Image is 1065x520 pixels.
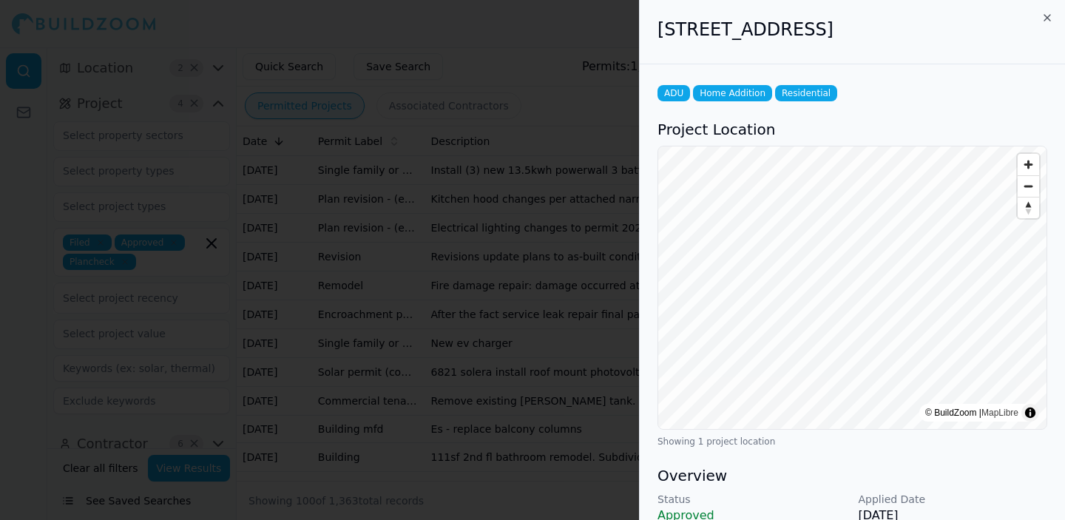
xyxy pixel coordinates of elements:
[925,405,1018,420] div: © BuildZoom |
[657,492,847,507] p: Status
[693,85,772,101] span: Home Addition
[1018,154,1039,175] button: Zoom in
[657,436,1047,448] div: Showing 1 project location
[657,465,1047,486] h3: Overview
[1021,404,1039,422] summary: Toggle attribution
[859,492,1048,507] p: Applied Date
[1018,197,1039,218] button: Reset bearing to north
[1018,175,1039,197] button: Zoom out
[981,408,1018,418] a: MapLibre
[775,85,837,101] span: Residential
[657,18,1047,41] h2: [STREET_ADDRESS]
[657,119,1047,140] h3: Project Location
[657,85,690,101] span: ADU
[658,146,1047,429] canvas: Map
